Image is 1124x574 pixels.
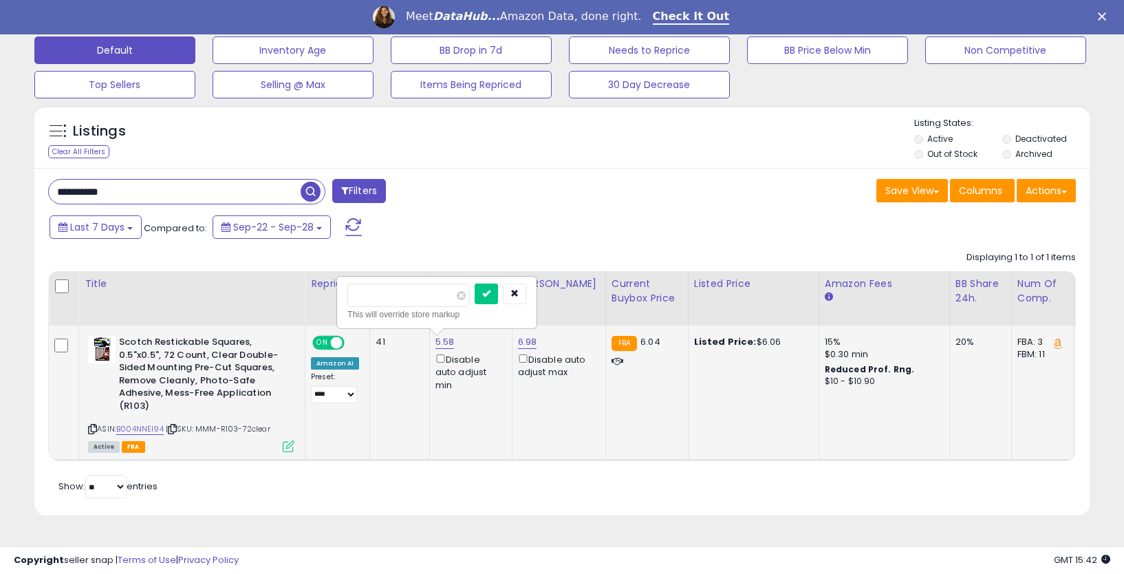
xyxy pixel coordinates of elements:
button: BB Drop in 7d [391,36,552,64]
div: Amazon Fees [825,277,944,291]
div: Preset: [311,372,359,403]
label: Active [927,133,953,145]
button: Items Being Repriced [391,71,552,98]
span: ON [314,337,331,349]
div: 15% [825,336,939,348]
a: Check It Out [653,10,730,25]
span: Show: entries [58,480,158,493]
b: Listed Price: [694,335,757,348]
img: Profile image for Georgie [373,6,395,28]
a: 6.98 [518,335,537,349]
small: Amazon Fees. [825,291,833,304]
div: Meet Amazon Data, done right. [406,10,642,23]
div: $10 - $10.90 [825,376,939,387]
button: Needs to Reprice [569,36,730,64]
span: | SKU: MMM-R103-72clear [166,423,270,434]
button: Top Sellers [34,71,195,98]
span: 2025-10-7 15:42 GMT [1054,553,1110,566]
div: $0.30 min [825,348,939,361]
div: Amazon AI [311,357,359,370]
div: This will override store markup [347,308,526,321]
div: Displaying 1 to 1 of 1 items [966,251,1076,264]
div: FBA: 3 [1017,336,1063,348]
div: Disable auto adjust max [518,352,595,379]
button: Save View [876,179,948,202]
button: Default [34,36,195,64]
p: Listing States: [914,117,1090,130]
b: Scotch Restickable Squares, 0.5"x0.5", 72 Count, Clear Double-Sided Mounting Pre-Cut Squares, Rem... [119,336,286,416]
div: FBM: 11 [1017,348,1063,361]
strong: Copyright [14,553,64,566]
span: Compared to: [144,222,207,235]
button: 30 Day Decrease [569,71,730,98]
a: Privacy Policy [178,553,239,566]
div: 41 [376,336,418,348]
div: $6.06 [694,336,808,348]
span: Sep-22 - Sep-28 [233,220,314,234]
i: DataHub... [433,10,500,23]
label: Deactivated [1015,133,1067,145]
button: Columns [950,179,1015,202]
label: Archived [1015,148,1052,160]
div: Title [85,277,299,291]
span: OFF [343,337,365,349]
span: Last 7 Days [70,220,125,234]
button: Inventory Age [213,36,374,64]
b: Reduced Prof. Rng. [825,363,915,375]
div: [PERSON_NAME] [518,277,600,291]
div: Current Buybox Price [612,277,682,306]
button: Selling @ Max [213,71,374,98]
div: Disable auto adjust min [435,352,501,392]
small: FBA [612,336,637,351]
div: Num of Comp. [1017,277,1068,306]
a: Terms of Use [118,553,176,566]
label: Out of Stock [927,148,977,160]
button: Non Competitive [925,36,1086,64]
span: Columns [959,184,1002,198]
button: Filters [332,179,386,203]
span: All listings currently available for purchase on Amazon [88,441,120,453]
div: BB Share 24h. [955,277,1006,306]
img: 51YaTcJqa3L._SL40_.jpg [88,336,116,363]
div: Repricing [311,277,364,291]
button: BB Price Below Min [747,36,908,64]
h5: Listings [73,122,126,141]
div: 20% [955,336,1001,348]
div: ASIN: [88,336,294,451]
span: FBA [122,441,145,453]
button: Actions [1017,179,1076,202]
div: Listed Price [694,277,813,291]
div: Clear All Filters [48,145,109,158]
button: Last 7 Days [50,215,142,239]
button: Sep-22 - Sep-28 [213,215,331,239]
span: 6.04 [640,335,660,348]
div: Close [1098,12,1112,21]
a: 5.58 [435,335,455,349]
div: seller snap | | [14,554,239,567]
a: B004NNEI94 [116,423,164,435]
